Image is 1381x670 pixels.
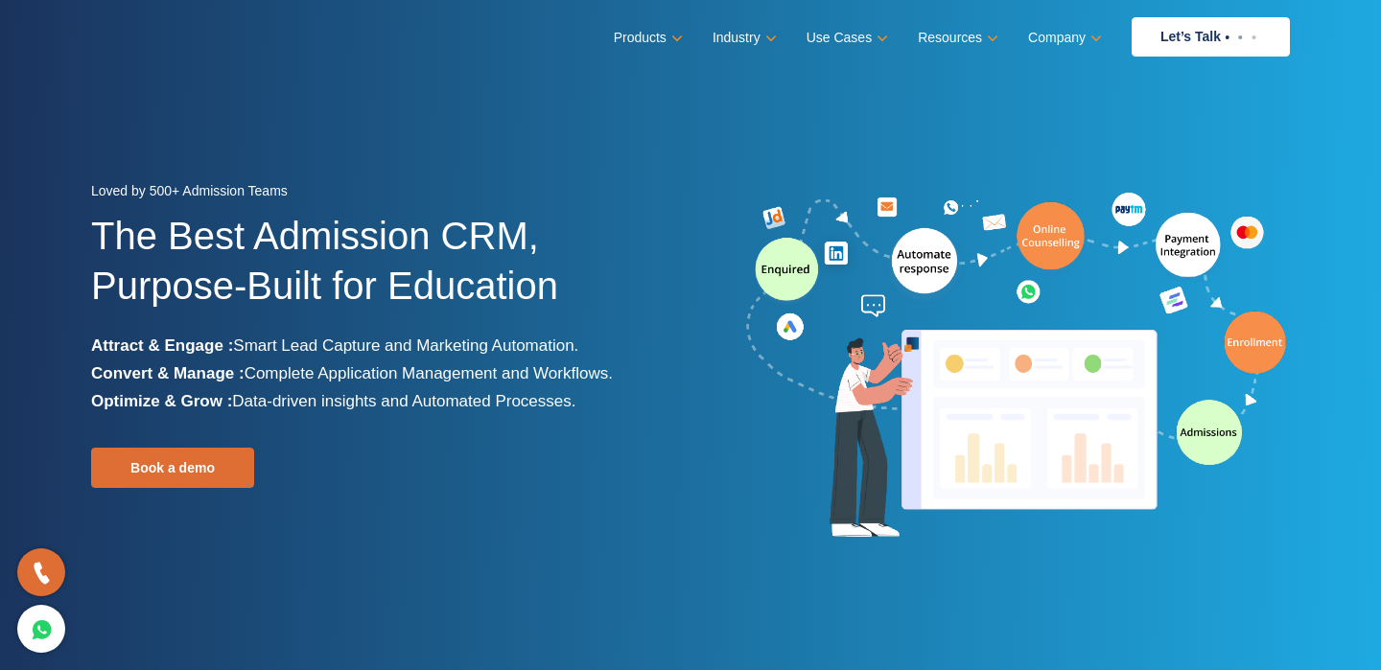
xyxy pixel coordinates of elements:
span: Smart Lead Capture and Marketing Automation. [233,336,578,355]
h1: The Best Admission CRM, Purpose-Built for Education [91,211,676,332]
span: Complete Application Management and Workflows. [245,364,613,382]
span: Data-driven insights and Automated Processes. [232,392,575,410]
a: Industry [713,24,773,52]
b: Attract & Engage : [91,336,233,355]
a: Let’s Talk [1132,17,1290,57]
a: Resources [918,24,995,52]
b: Convert & Manage : [91,364,245,382]
a: Products [614,24,679,52]
div: Loved by 500+ Admission Teams [91,177,676,211]
img: admission-software-home-page-header [743,188,1290,545]
a: Company [1028,24,1098,52]
b: Optimize & Grow : [91,392,232,410]
a: Book a demo [91,448,254,488]
a: Use Cases [807,24,884,52]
